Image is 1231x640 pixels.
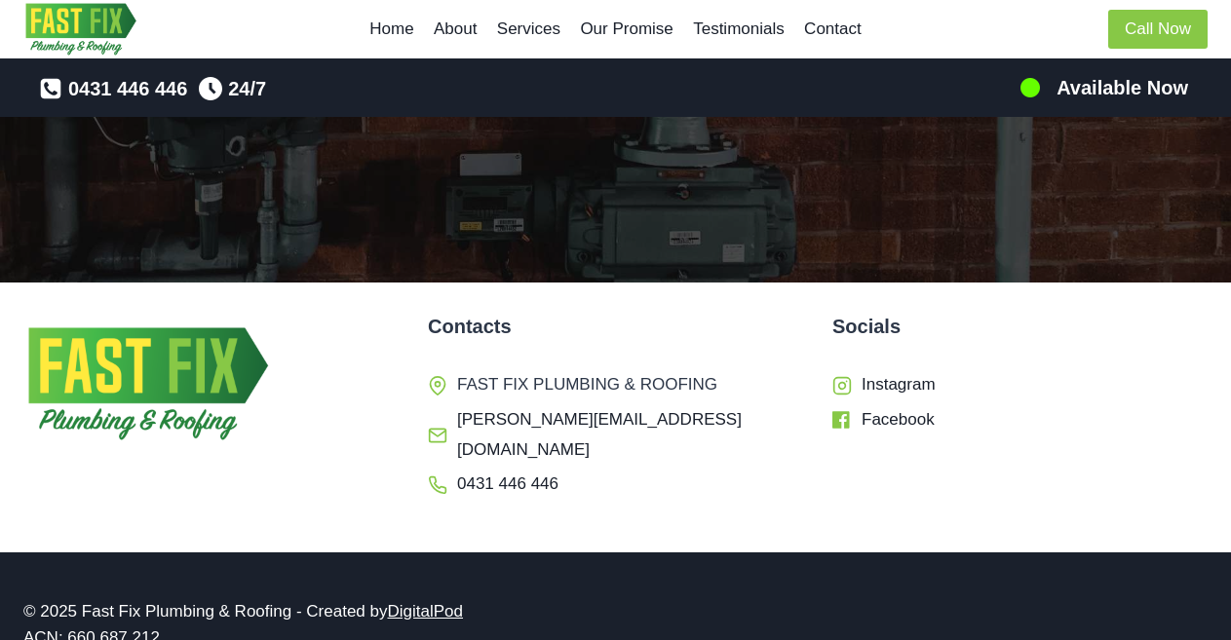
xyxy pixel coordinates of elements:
[1108,10,1208,50] a: Call Now
[862,405,935,435] span: Facebook
[428,405,803,465] a: [PERSON_NAME][EMAIL_ADDRESS][DOMAIN_NAME]
[360,6,871,53] nav: Primary Navigation
[1057,73,1188,102] h5: Available Now
[832,312,1208,341] h5: Socials
[457,470,558,500] span: 0431 446 446
[794,6,871,53] a: Contact
[862,370,936,400] span: Instagram
[457,405,803,465] span: [PERSON_NAME][EMAIL_ADDRESS][DOMAIN_NAME]
[39,73,187,104] a: 0431 446 446
[228,73,266,104] span: 24/7
[428,470,558,500] a: 0431 446 446
[683,6,794,53] a: Testimonials
[570,6,683,53] a: Our Promise
[428,312,803,341] h5: Contacts
[832,370,936,400] a: Instagram
[387,602,463,621] a: DigitalPod
[360,6,424,53] a: Home
[487,6,571,53] a: Services
[68,73,187,104] span: 0431 446 446
[424,6,487,53] a: About
[832,405,935,435] a: Facebook
[1019,76,1042,99] img: 100-percents.png
[457,370,717,400] span: FAST FIX PLUMBING & ROOFING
